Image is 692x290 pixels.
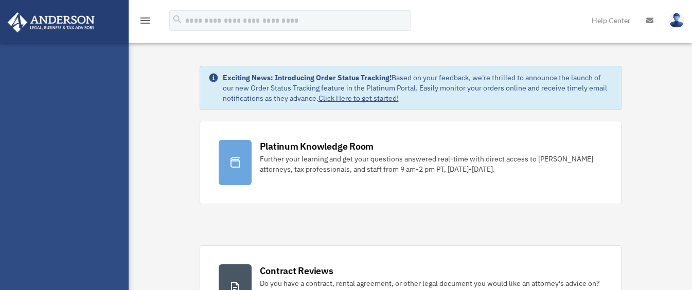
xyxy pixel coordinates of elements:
div: Based on your feedback, we're thrilled to announce the launch of our new Order Status Tracking fe... [223,72,613,103]
a: Platinum Knowledge Room Further your learning and get your questions answered real-time with dire... [200,121,622,204]
i: menu [139,14,151,27]
a: menu [139,18,151,27]
div: Contract Reviews [260,264,333,277]
img: Anderson Advisors Platinum Portal [5,12,98,32]
strong: Exciting News: Introducing Order Status Tracking! [223,73,392,82]
img: User Pic [669,13,684,28]
div: Further your learning and get your questions answered real-time with direct access to [PERSON_NAM... [260,154,602,174]
i: search [172,14,183,25]
a: Click Here to get started! [318,94,399,103]
div: Platinum Knowledge Room [260,140,374,153]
